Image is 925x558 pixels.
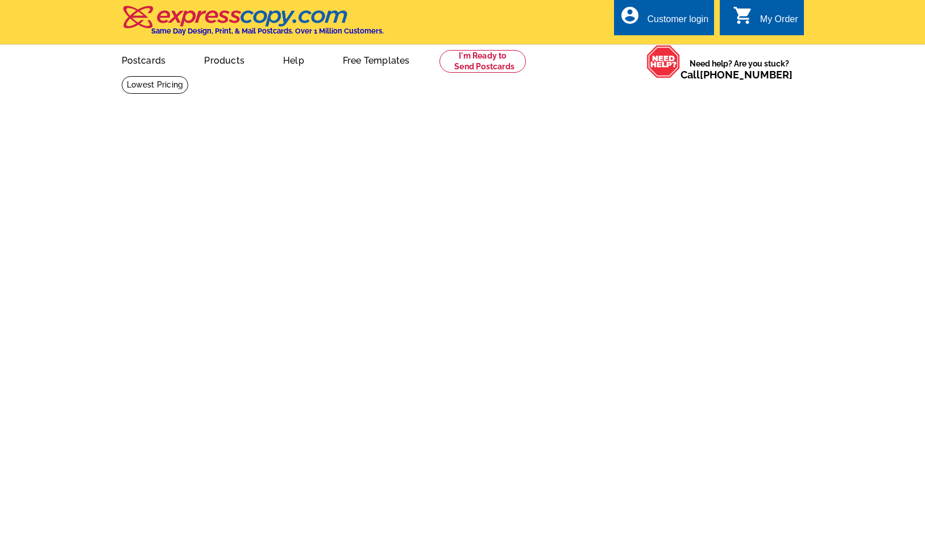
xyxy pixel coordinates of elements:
div: My Order [760,14,798,30]
a: shopping_cart My Order [733,13,798,27]
a: Postcards [103,46,184,73]
span: Call [681,69,793,81]
a: Help [265,46,322,73]
span: Need help? Are you stuck? [681,58,798,81]
a: Free Templates [325,46,428,73]
i: account_circle [620,5,640,26]
a: Products [186,46,263,73]
a: account_circle Customer login [620,13,708,27]
a: Same Day Design, Print, & Mail Postcards. Over 1 Million Customers. [122,14,384,35]
a: [PHONE_NUMBER] [700,69,793,81]
h4: Same Day Design, Print, & Mail Postcards. Over 1 Million Customers. [151,27,384,35]
i: shopping_cart [733,5,753,26]
div: Customer login [647,14,708,30]
img: help [646,45,681,78]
